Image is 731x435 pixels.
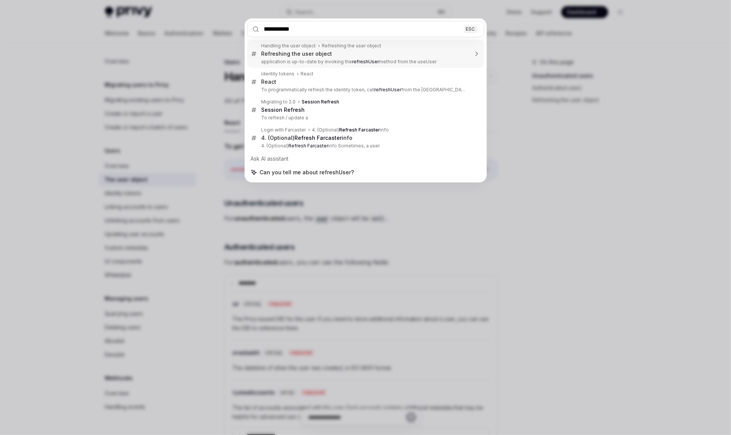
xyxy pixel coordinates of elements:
[375,87,402,92] b: refreshUser
[289,143,329,149] b: Refresh Farcaster
[261,43,316,49] div: Handling the user object
[261,87,468,93] p: To programmatically refresh the identity token, call from the [GEOGRAPHIC_DATA]
[352,59,379,64] b: refreshUser
[261,106,305,113] b: Session Refresh
[261,50,332,57] div: Refreshing the user object
[261,135,353,141] div: 4. (Optional) info
[261,71,295,77] div: Identity tokens
[261,115,468,121] p: To refresh / update a
[261,59,468,65] p: application is up-to-date by invoking the method from the useUser
[247,152,484,166] div: Ask AI assistant
[261,127,306,133] div: Login with Farcaster
[302,99,340,105] b: Session Refresh
[261,78,277,85] div: React
[261,143,468,149] p: 4. (Optional) info Sometimes, a user
[301,71,314,77] div: React
[340,127,380,133] b: Refresh Farcaster
[322,43,382,49] div: Refreshing the user object
[312,127,389,133] div: 4. (Optional) info
[260,169,354,176] span: Can you tell me about refreshUser?
[261,99,296,105] div: Migrating to 2.0
[464,25,477,33] div: ESC
[295,135,342,141] b: Refresh Farcaster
